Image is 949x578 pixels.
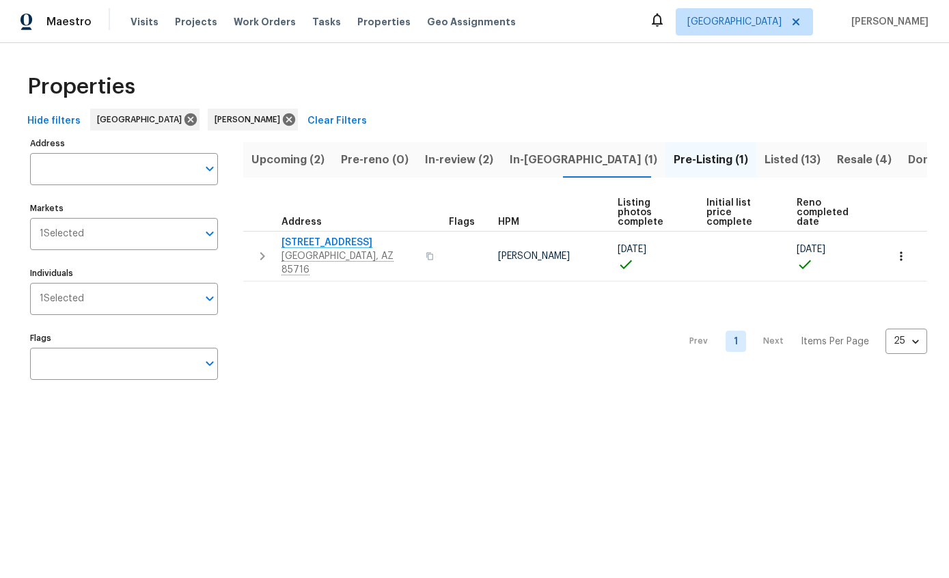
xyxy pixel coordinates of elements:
[30,334,218,342] label: Flags
[30,204,218,212] label: Markets
[797,245,825,254] span: [DATE]
[801,335,869,348] p: Items Per Page
[27,113,81,130] span: Hide filters
[846,15,929,29] span: [PERSON_NAME]
[765,150,821,169] span: Listed (13)
[357,15,411,29] span: Properties
[22,109,86,134] button: Hide filters
[797,198,863,227] span: Reno completed date
[208,109,298,130] div: [PERSON_NAME]
[46,15,92,29] span: Maestro
[130,15,159,29] span: Visits
[687,15,782,29] span: [GEOGRAPHIC_DATA]
[200,354,219,373] button: Open
[425,150,493,169] span: In-review (2)
[30,269,218,277] label: Individuals
[200,159,219,178] button: Open
[837,150,892,169] span: Resale (4)
[427,15,516,29] span: Geo Assignments
[175,15,217,29] span: Projects
[307,113,367,130] span: Clear Filters
[302,109,372,134] button: Clear Filters
[251,150,325,169] span: Upcoming (2)
[40,228,84,240] span: 1 Selected
[200,289,219,308] button: Open
[341,150,409,169] span: Pre-reno (0)
[90,109,200,130] div: [GEOGRAPHIC_DATA]
[618,245,646,254] span: [DATE]
[676,290,927,394] nav: Pagination Navigation
[706,198,773,227] span: Initial list price complete
[30,139,218,148] label: Address
[498,251,570,261] span: [PERSON_NAME]
[27,80,135,94] span: Properties
[885,323,927,359] div: 25
[234,15,296,29] span: Work Orders
[281,217,322,227] span: Address
[726,331,746,352] a: Goto page 1
[674,150,748,169] span: Pre-Listing (1)
[215,113,286,126] span: [PERSON_NAME]
[97,113,187,126] span: [GEOGRAPHIC_DATA]
[510,150,657,169] span: In-[GEOGRAPHIC_DATA] (1)
[200,224,219,243] button: Open
[449,217,475,227] span: Flags
[618,198,683,227] span: Listing photos complete
[498,217,519,227] span: HPM
[312,17,341,27] span: Tasks
[40,293,84,305] span: 1 Selected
